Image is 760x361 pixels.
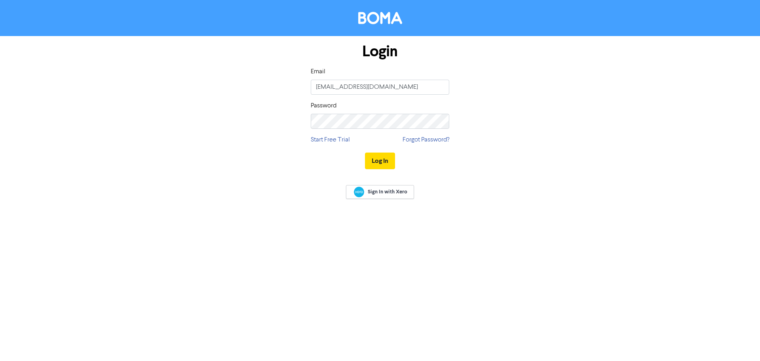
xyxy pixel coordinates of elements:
[368,188,407,195] span: Sign In with Xero
[311,135,350,145] a: Start Free Trial
[311,101,336,111] label: Password
[311,67,325,76] label: Email
[354,187,364,197] img: Xero logo
[346,185,414,199] a: Sign In with Xero
[365,153,395,169] button: Log In
[311,42,449,61] h1: Login
[403,135,449,145] a: Forgot Password?
[720,323,760,361] iframe: Chat Widget
[358,12,402,24] img: BOMA Logo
